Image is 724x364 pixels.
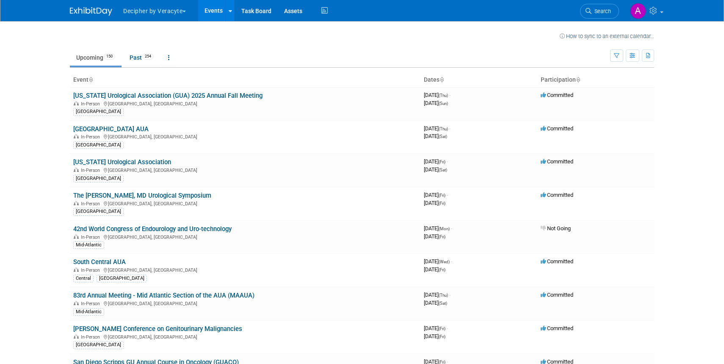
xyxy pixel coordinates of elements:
[439,226,450,231] span: (Mon)
[73,100,417,107] div: [GEOGRAPHIC_DATA], [GEOGRAPHIC_DATA]
[630,3,646,19] img: Amy Wahba
[73,341,124,349] div: [GEOGRAPHIC_DATA]
[439,101,448,106] span: (Sun)
[439,193,445,198] span: (Fri)
[424,300,447,306] span: [DATE]
[449,292,450,298] span: -
[541,225,571,232] span: Not Going
[73,141,124,149] div: [GEOGRAPHIC_DATA]
[74,134,79,138] img: In-Person Event
[73,192,211,199] a: The [PERSON_NAME], MD Urological Symposium
[541,158,573,165] span: Committed
[142,53,154,60] span: 254
[73,241,104,249] div: Mid-Atlantic
[81,334,102,340] span: In-Person
[424,92,450,98] span: [DATE]
[73,325,242,333] a: [PERSON_NAME] Conference on Genitourinary Malignancies
[81,301,102,306] span: In-Person
[81,234,102,240] span: In-Person
[439,168,447,172] span: (Sat)
[439,293,448,298] span: (Thu)
[439,267,445,272] span: (Fri)
[447,192,448,198] span: -
[424,225,452,232] span: [DATE]
[451,225,452,232] span: -
[424,158,448,165] span: [DATE]
[74,234,79,239] img: In-Person Event
[88,76,93,83] a: Sort by Event Name
[74,101,79,105] img: In-Person Event
[580,4,619,19] a: Search
[73,266,417,273] div: [GEOGRAPHIC_DATA], [GEOGRAPHIC_DATA]
[451,258,452,265] span: -
[73,133,417,140] div: [GEOGRAPHIC_DATA], [GEOGRAPHIC_DATA]
[73,158,171,166] a: [US_STATE] Urological Association
[74,267,79,272] img: In-Person Event
[73,275,94,282] div: Central
[70,73,420,87] th: Event
[70,7,112,16] img: ExhibitDay
[439,334,445,339] span: (Fri)
[541,325,573,331] span: Committed
[576,76,580,83] a: Sort by Participation Type
[97,275,147,282] div: [GEOGRAPHIC_DATA]
[424,292,450,298] span: [DATE]
[439,76,444,83] a: Sort by Start Date
[537,73,654,87] th: Participation
[424,233,445,240] span: [DATE]
[81,134,102,140] span: In-Person
[73,125,149,133] a: [GEOGRAPHIC_DATA] AUA
[541,292,573,298] span: Committed
[449,92,450,98] span: -
[424,258,452,265] span: [DATE]
[73,92,263,99] a: [US_STATE] Urological Association (GUA) 2025 Annual Fall Meeting
[73,308,104,316] div: Mid-Atlantic
[439,201,445,206] span: (Fri)
[424,333,445,339] span: [DATE]
[447,158,448,165] span: -
[81,267,102,273] span: In-Person
[73,233,417,240] div: [GEOGRAPHIC_DATA], [GEOGRAPHIC_DATA]
[541,92,573,98] span: Committed
[73,208,124,215] div: [GEOGRAPHIC_DATA]
[73,175,124,182] div: [GEOGRAPHIC_DATA]
[439,234,445,239] span: (Fri)
[439,301,447,306] span: (Sat)
[73,200,417,207] div: [GEOGRAPHIC_DATA], [GEOGRAPHIC_DATA]
[424,133,447,139] span: [DATE]
[70,50,122,66] a: Upcoming150
[424,166,447,173] span: [DATE]
[560,33,654,39] a: How to sync to an external calendar...
[73,292,254,299] a: 83rd Annual Meeting - Mid Atlantic Section of the AUA (MAAUA)
[541,192,573,198] span: Committed
[541,125,573,132] span: Committed
[439,127,448,131] span: (Thu)
[439,259,450,264] span: (Wed)
[424,266,445,273] span: [DATE]
[73,258,126,266] a: South Central AUA
[74,201,79,205] img: In-Person Event
[73,300,417,306] div: [GEOGRAPHIC_DATA], [GEOGRAPHIC_DATA]
[424,192,448,198] span: [DATE]
[74,301,79,305] img: In-Person Event
[424,125,450,132] span: [DATE]
[123,50,160,66] a: Past254
[104,53,115,60] span: 150
[73,166,417,173] div: [GEOGRAPHIC_DATA], [GEOGRAPHIC_DATA]
[424,200,445,206] span: [DATE]
[81,168,102,173] span: In-Person
[447,325,448,331] span: -
[591,8,611,14] span: Search
[439,134,447,139] span: (Sat)
[81,201,102,207] span: In-Person
[439,93,448,98] span: (Thu)
[424,100,448,106] span: [DATE]
[81,101,102,107] span: In-Person
[73,108,124,116] div: [GEOGRAPHIC_DATA]
[73,333,417,340] div: [GEOGRAPHIC_DATA], [GEOGRAPHIC_DATA]
[439,326,445,331] span: (Fri)
[73,225,232,233] a: 42nd World Congress of Endourology and Uro-technology
[439,160,445,164] span: (Fri)
[541,258,573,265] span: Committed
[74,168,79,172] img: In-Person Event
